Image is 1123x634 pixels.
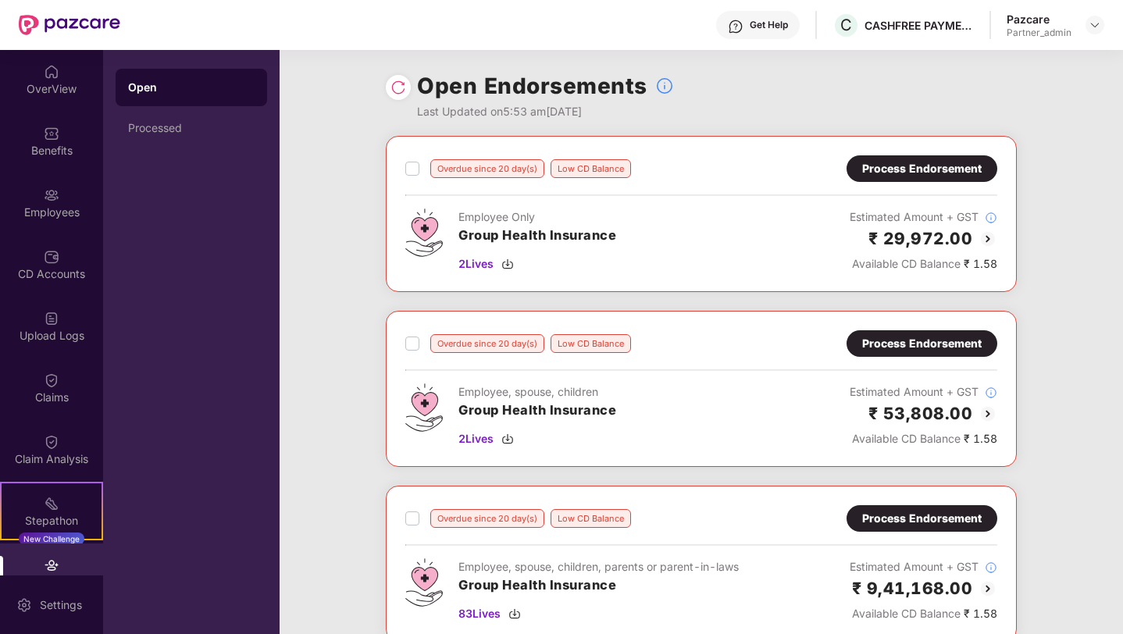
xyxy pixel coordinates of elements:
img: svg+xml;base64,PHN2ZyBpZD0iQmFjay0yMHgyMCIgeG1sbnM9Imh0dHA6Ly93d3cudzMub3JnLzIwMDAvc3ZnIiB3aWR0aD... [979,404,997,423]
h3: Group Health Insurance [458,575,739,596]
div: Last Updated on 5:53 am[DATE] [417,103,674,120]
div: Estimated Amount + GST [850,208,997,226]
span: 83 Lives [458,605,501,622]
img: svg+xml;base64,PHN2ZyBpZD0iSW5mb18tXzMyeDMyIiBkYXRhLW5hbWU9IkluZm8gLSAzMngzMiIgeG1sbnM9Imh0dHA6Ly... [655,77,674,95]
span: Available CD Balance [852,607,961,620]
div: Settings [35,597,87,613]
img: svg+xml;base64,PHN2ZyBpZD0iU2V0dGluZy0yMHgyMCIgeG1sbnM9Imh0dHA6Ly93d3cudzMub3JnLzIwMDAvc3ZnIiB3aW... [16,597,32,613]
img: svg+xml;base64,PHN2ZyBpZD0iVXBsb2FkX0xvZ3MiIGRhdGEtbmFtZT0iVXBsb2FkIExvZ3MiIHhtbG5zPSJodHRwOi8vd3... [44,311,59,326]
h3: Group Health Insurance [458,401,616,421]
div: Employee Only [458,208,616,226]
h2: ₹ 53,808.00 [868,401,973,426]
div: New Challenge [19,532,84,545]
div: Low CD Balance [551,334,631,353]
div: Stepathon [2,513,102,529]
div: Overdue since 20 day(s) [430,159,544,178]
span: Available CD Balance [852,257,961,270]
img: svg+xml;base64,PHN2ZyB4bWxucz0iaHR0cDovL3d3dy53My5vcmcvMjAwMC9zdmciIHdpZHRoPSI0Ny43MTQiIGhlaWdodD... [405,208,443,257]
img: svg+xml;base64,PHN2ZyB4bWxucz0iaHR0cDovL3d3dy53My5vcmcvMjAwMC9zdmciIHdpZHRoPSIyMSIgaGVpZ2h0PSIyMC... [44,496,59,511]
img: svg+xml;base64,PHN2ZyBpZD0iSW5mb18tXzMyeDMyIiBkYXRhLW5hbWU9IkluZm8gLSAzMngzMiIgeG1sbnM9Imh0dHA6Ly... [985,561,997,574]
div: Employee, spouse, children [458,383,616,401]
div: ₹ 1.58 [850,430,997,447]
h3: Group Health Insurance [458,226,616,246]
img: svg+xml;base64,PHN2ZyBpZD0iRG93bmxvYWQtMzJ4MzIiIHhtbG5zPSJodHRwOi8vd3d3LnczLm9yZy8yMDAwL3N2ZyIgd2... [501,258,514,270]
div: ₹ 1.58 [850,255,997,272]
div: Get Help [750,19,788,31]
img: svg+xml;base64,PHN2ZyB4bWxucz0iaHR0cDovL3d3dy53My5vcmcvMjAwMC9zdmciIHdpZHRoPSI0Ny43MTQiIGhlaWdodD... [405,383,443,432]
h1: Open Endorsements [417,69,647,103]
h2: ₹ 9,41,168.00 [852,575,973,601]
img: svg+xml;base64,PHN2ZyBpZD0iQmFjay0yMHgyMCIgeG1sbnM9Imh0dHA6Ly93d3cudzMub3JnLzIwMDAvc3ZnIiB3aWR0aD... [979,230,997,248]
div: Process Endorsement [862,160,982,177]
div: Processed [128,122,255,134]
div: Overdue since 20 day(s) [430,334,544,353]
img: svg+xml;base64,PHN2ZyB4bWxucz0iaHR0cDovL3d3dy53My5vcmcvMjAwMC9zdmciIHdpZHRoPSI0Ny43MTQiIGhlaWdodD... [405,558,443,607]
img: svg+xml;base64,PHN2ZyBpZD0iQmFjay0yMHgyMCIgeG1sbnM9Imh0dHA6Ly93d3cudzMub3JnLzIwMDAvc3ZnIiB3aWR0aD... [979,579,997,598]
span: C [840,16,852,34]
img: svg+xml;base64,PHN2ZyBpZD0iQ2xhaW0iIHhtbG5zPSJodHRwOi8vd3d3LnczLm9yZy8yMDAwL3N2ZyIgd2lkdGg9IjIwIi... [44,372,59,388]
div: Process Endorsement [862,335,982,352]
div: Employee, spouse, children, parents or parent-in-laws [458,558,739,575]
img: New Pazcare Logo [19,15,120,35]
img: svg+xml;base64,PHN2ZyBpZD0iRG93bmxvYWQtMzJ4MzIiIHhtbG5zPSJodHRwOi8vd3d3LnczLm9yZy8yMDAwL3N2ZyIgd2... [508,607,521,620]
img: svg+xml;base64,PHN2ZyBpZD0iSG9tZSIgeG1sbnM9Imh0dHA6Ly93d3cudzMub3JnLzIwMDAvc3ZnIiB3aWR0aD0iMjAiIG... [44,64,59,80]
div: Low CD Balance [551,159,631,178]
img: svg+xml;base64,PHN2ZyBpZD0iSGVscC0zMngzMiIgeG1sbnM9Imh0dHA6Ly93d3cudzMub3JnLzIwMDAvc3ZnIiB3aWR0aD... [728,19,743,34]
div: Estimated Amount + GST [850,383,997,401]
img: svg+xml;base64,PHN2ZyBpZD0iRW1wbG95ZWVzIiB4bWxucz0iaHR0cDovL3d3dy53My5vcmcvMjAwMC9zdmciIHdpZHRoPS... [44,187,59,203]
div: Estimated Amount + GST [850,558,997,575]
div: ₹ 1.58 [850,605,997,622]
span: 2 Lives [458,255,494,272]
div: CASHFREE PAYMENTS INDIA PVT. LTD. [865,18,974,33]
img: svg+xml;base64,PHN2ZyBpZD0iRW5kb3JzZW1lbnRzIiB4bWxucz0iaHR0cDovL3d3dy53My5vcmcvMjAwMC9zdmciIHdpZH... [44,557,59,573]
div: Open [128,80,255,95]
img: svg+xml;base64,PHN2ZyBpZD0iRHJvcGRvd24tMzJ4MzIiIHhtbG5zPSJodHRwOi8vd3d3LnczLm9yZy8yMDAwL3N2ZyIgd2... [1089,19,1101,31]
span: 2 Lives [458,430,494,447]
img: svg+xml;base64,PHN2ZyBpZD0iQmVuZWZpdHMiIHhtbG5zPSJodHRwOi8vd3d3LnczLm9yZy8yMDAwL3N2ZyIgd2lkdGg9Ij... [44,126,59,141]
img: svg+xml;base64,PHN2ZyBpZD0iRG93bmxvYWQtMzJ4MzIiIHhtbG5zPSJodHRwOi8vd3d3LnczLm9yZy8yMDAwL3N2ZyIgd2... [501,433,514,445]
img: svg+xml;base64,PHN2ZyBpZD0iQ0RfQWNjb3VudHMiIGRhdGEtbmFtZT0iQ0QgQWNjb3VudHMiIHhtbG5zPSJodHRwOi8vd3... [44,249,59,265]
div: Overdue since 20 day(s) [430,509,544,528]
div: Partner_admin [1007,27,1071,39]
img: svg+xml;base64,PHN2ZyBpZD0iSW5mb18tXzMyeDMyIiBkYXRhLW5hbWU9IkluZm8gLSAzMngzMiIgeG1sbnM9Imh0dHA6Ly... [985,386,997,399]
div: Pazcare [1007,12,1071,27]
h2: ₹ 29,972.00 [868,226,973,251]
img: svg+xml;base64,PHN2ZyBpZD0iSW5mb18tXzMyeDMyIiBkYXRhLW5hbWU9IkluZm8gLSAzMngzMiIgeG1sbnM9Imh0dHA6Ly... [985,212,997,224]
div: Low CD Balance [551,509,631,528]
img: svg+xml;base64,PHN2ZyBpZD0iUmVsb2FkLTMyeDMyIiB4bWxucz0iaHR0cDovL3d3dy53My5vcmcvMjAwMC9zdmciIHdpZH... [390,80,406,95]
span: Available CD Balance [852,432,961,445]
img: svg+xml;base64,PHN2ZyBpZD0iQ2xhaW0iIHhtbG5zPSJodHRwOi8vd3d3LnczLm9yZy8yMDAwL3N2ZyIgd2lkdGg9IjIwIi... [44,434,59,450]
div: Process Endorsement [862,510,982,527]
